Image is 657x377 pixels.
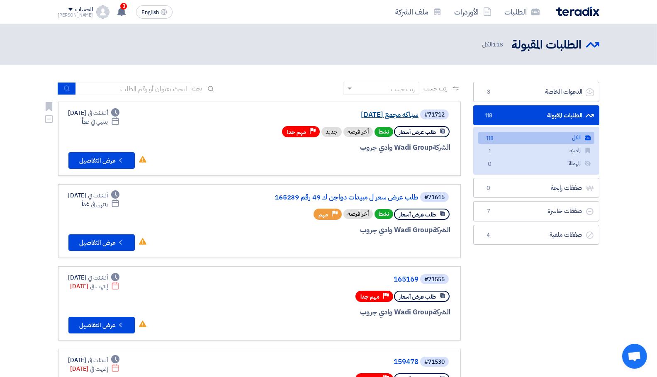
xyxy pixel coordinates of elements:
h2: الطلبات المقبولة [512,37,582,53]
a: المهملة [478,158,594,170]
div: #71555 [424,277,445,282]
span: نشط [375,209,393,219]
a: صفقات رابحة0 [473,178,599,198]
a: المميزة [478,145,594,157]
div: رتب حسب [391,85,415,94]
div: أخر فرصة [343,209,373,219]
span: بحث [192,84,203,93]
div: [DATE] [68,273,120,282]
a: صفقات ملغية4 [473,225,599,245]
span: أنشئت في [88,356,108,365]
span: أنشئت في [88,109,108,117]
span: 7 [484,207,494,216]
div: غداً [82,117,119,126]
span: 0 [485,160,495,169]
span: ينتهي في [91,117,108,126]
span: مهم [319,211,328,219]
a: سباكه مجمع [DATE] [253,111,419,119]
div: #71615 [424,195,445,200]
div: [PERSON_NAME] [58,13,93,17]
div: #71712 [424,112,445,118]
div: جديد [321,127,342,137]
div: أخر فرصة [343,127,373,137]
button: عرض التفاصيل [68,317,135,333]
div: [DATE] [68,109,120,117]
button: عرض التفاصيل [68,152,135,169]
a: الطلبات [498,2,546,22]
span: رتب حسب [423,84,447,93]
div: [DATE] [68,356,120,365]
div: #71530 [424,359,445,365]
a: الكل [478,132,594,144]
span: الكل [482,40,505,49]
div: الحساب [75,6,93,13]
span: أنشئت في [88,191,108,200]
span: 118 [485,134,495,143]
span: 1 [485,147,495,156]
a: ملف الشركة [389,2,448,22]
span: 3 [484,88,494,96]
span: 0 [484,184,494,192]
span: الشركة [433,142,450,153]
span: إنتهت في [90,282,108,291]
span: 118 [484,112,494,120]
div: دردشة مفتوحة [622,344,647,369]
div: Wadi Group وادي جروب [251,142,450,153]
span: أنشئت في [88,273,108,282]
span: الشركة [433,225,450,235]
a: 165169 [253,276,419,283]
a: صفقات خاسرة7 [473,201,599,221]
span: مهم جدا [287,128,306,136]
span: 3 [120,3,127,10]
span: طلب عرض أسعار [399,128,436,136]
span: طلب عرض أسعار [399,293,436,301]
img: Teradix logo [556,7,599,16]
img: profile_test.png [96,5,109,19]
span: الشركة [433,307,450,317]
a: الدعوات الخاصة3 [473,82,599,102]
span: طلب عرض أسعار [399,211,436,219]
span: 4 [484,231,494,239]
span: ينتهي في [91,200,108,209]
span: مهم جدا [360,293,380,301]
div: غداً [82,200,119,209]
span: إنتهت في [90,365,108,373]
div: [DATE] [71,282,120,291]
a: الطلبات المقبولة118 [473,105,599,126]
div: [DATE] [68,191,120,200]
a: 159478 [253,358,419,366]
div: [DATE] [71,365,120,373]
button: English [136,5,173,19]
a: طلب عرض سعر ل مبيدات دواجن ك 49 رقم 165239 [253,194,419,201]
div: Wadi Group وادي جروب [251,307,450,318]
a: الأوردرات [448,2,498,22]
span: English [141,10,159,15]
div: Wadi Group وادي جروب [251,225,450,236]
span: 118 [492,40,504,49]
input: ابحث بعنوان أو رقم الطلب [76,83,192,95]
button: عرض التفاصيل [68,234,135,251]
span: نشط [375,127,393,137]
